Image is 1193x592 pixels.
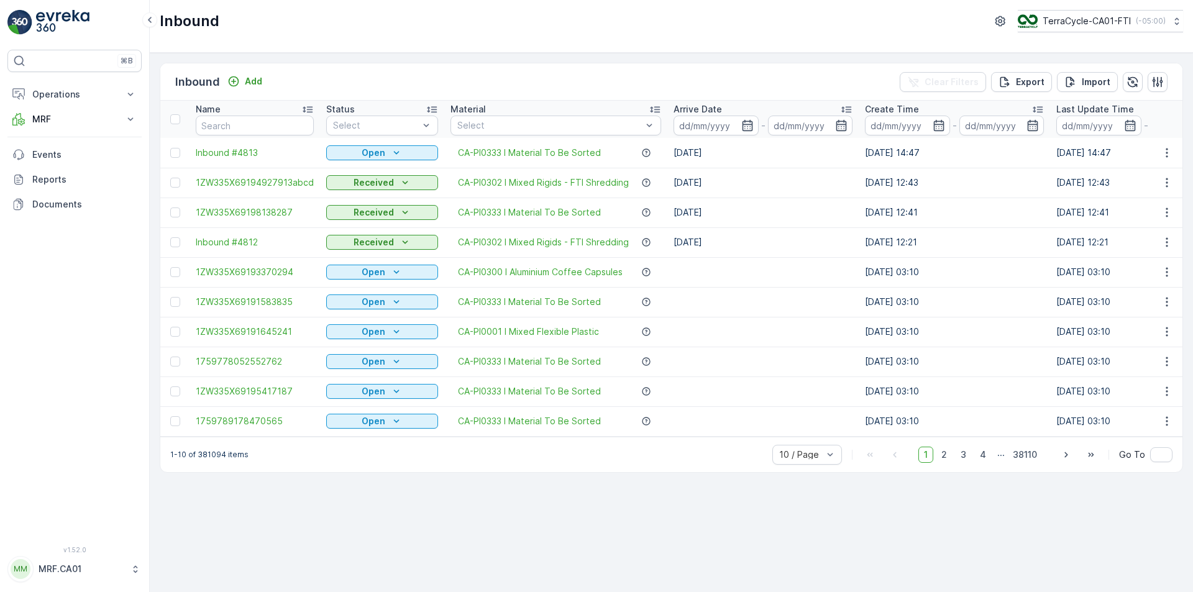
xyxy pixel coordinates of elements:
td: [DATE] 03:10 [859,287,1050,317]
td: [DATE] 03:10 [859,406,1050,436]
p: Reports [32,173,137,186]
p: ... [997,447,1005,463]
p: Select [333,119,419,132]
p: Open [362,385,385,398]
img: logo_light-DOdMpM7g.png [36,10,89,35]
p: MRF [32,113,117,125]
input: dd/mm/yyyy [768,116,853,135]
button: MMMRF.CA01 [7,556,142,582]
div: Toggle Row Selected [170,297,180,307]
a: CA-PI0001 I Mixed Flexible Plastic [458,326,599,338]
a: CA-PI0333 I Material To Be Sorted [458,206,601,219]
button: Export [991,72,1052,92]
p: MRF.CA01 [39,563,124,575]
a: CA-PI0333 I Material To Be Sorted [458,385,601,398]
p: 1-10 of 381094 items [170,450,249,460]
p: Name [196,103,221,116]
td: [DATE] 03:10 [859,376,1050,406]
p: Open [362,147,385,159]
td: [DATE] 12:41 [859,198,1050,227]
span: 3 [955,447,972,463]
div: Toggle Row Selected [170,327,180,337]
td: [DATE] [667,138,859,168]
div: Toggle Row Selected [170,267,180,277]
p: Material [450,103,486,116]
p: Open [362,326,385,338]
p: Inbound [175,73,220,91]
img: TC_BVHiTW6.png [1018,14,1038,28]
p: Received [354,236,394,248]
button: Open [326,324,438,339]
a: Inbound #4812 [196,236,314,248]
a: 1ZW335X69198138287 [196,206,314,219]
a: CA-PI0302 I Mixed Rigids - FTI Shredding [458,236,629,248]
a: 1ZW335X69191583835 [196,296,314,308]
div: MM [11,559,30,579]
p: Open [362,355,385,368]
div: Toggle Row Selected [170,416,180,426]
p: Documents [32,198,137,211]
input: Search [196,116,314,135]
span: CA-PI0333 I Material To Be Sorted [458,415,601,427]
button: Add [222,74,267,89]
a: 1ZW335X69193370294 [196,266,314,278]
div: Toggle Row Selected [170,178,180,188]
p: Add [245,75,262,88]
input: dd/mm/yyyy [1056,116,1141,135]
div: Toggle Row Selected [170,386,180,396]
p: Received [354,176,394,189]
p: Select [457,119,642,132]
td: [DATE] [667,198,859,227]
a: 1ZW335X69194927913abcd [196,176,314,189]
td: [DATE] 12:43 [859,168,1050,198]
p: Clear Filters [925,76,979,88]
button: Clear Filters [900,72,986,92]
p: Inbound [160,11,219,31]
button: TerraCycle-CA01-FTI(-05:00) [1018,10,1183,32]
span: CA-PI0333 I Material To Be Sorted [458,296,601,308]
p: Create Time [865,103,919,116]
div: Toggle Row Selected [170,237,180,247]
td: [DATE] [667,168,859,198]
div: Toggle Row Selected [170,357,180,367]
p: - [761,118,766,133]
button: Open [326,265,438,280]
img: logo [7,10,32,35]
button: Open [326,414,438,429]
button: MRF [7,107,142,132]
a: 1759789178470565 [196,415,314,427]
span: 4 [974,447,992,463]
p: - [953,118,957,133]
td: [DATE] 03:10 [859,347,1050,376]
a: Inbound #4813 [196,147,314,159]
a: 1ZW335X69195417187 [196,385,314,398]
p: Received [354,206,394,219]
button: Open [326,145,438,160]
span: 1 [918,447,933,463]
a: 1ZW335X69191645241 [196,326,314,338]
button: Received [326,235,438,250]
a: CA-PI0300 I Aluminium Coffee Capsules [458,266,623,278]
a: CA-PI0333 I Material To Be Sorted [458,355,601,368]
span: 38110 [1007,447,1043,463]
a: CA-PI0302 I Mixed Rigids - FTI Shredding [458,176,629,189]
span: 1759778052552762 [196,355,314,368]
input: dd/mm/yyyy [865,116,950,135]
p: Status [326,103,355,116]
span: 2 [936,447,953,463]
p: TerraCycle-CA01-FTI [1043,15,1131,27]
p: Open [362,415,385,427]
p: Export [1016,76,1044,88]
p: Open [362,266,385,278]
p: Operations [32,88,117,101]
p: Arrive Date [674,103,722,116]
